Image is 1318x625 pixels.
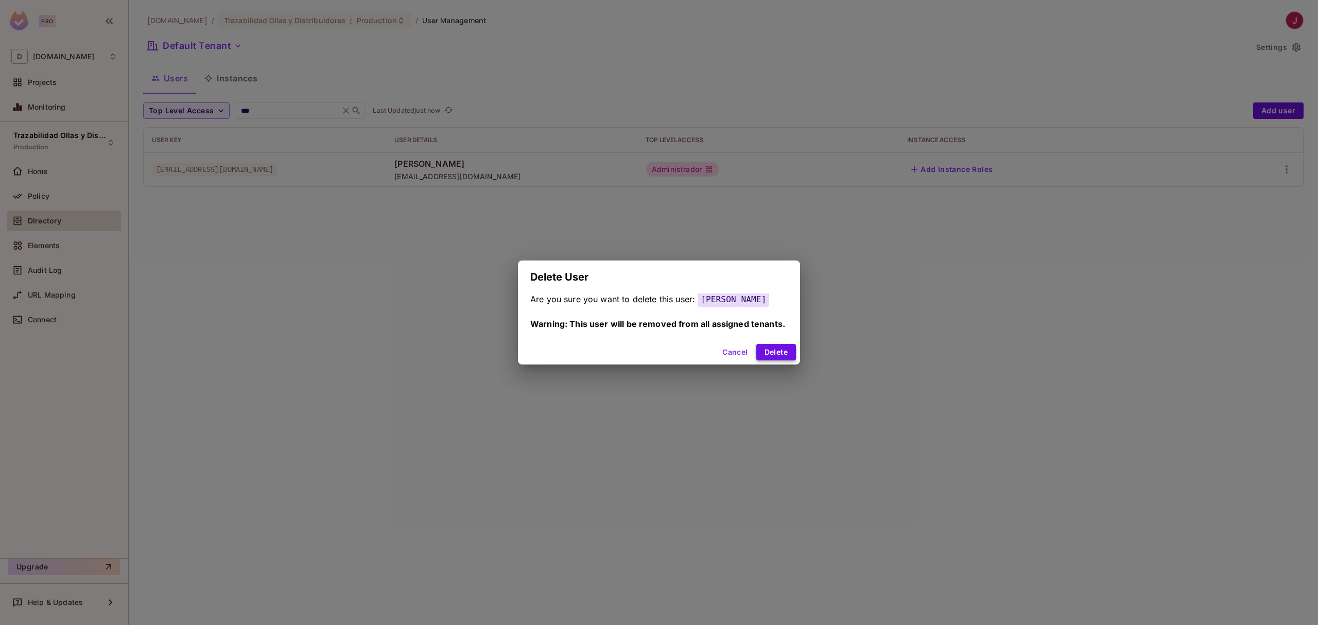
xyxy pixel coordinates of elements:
[698,292,769,307] span: [PERSON_NAME]
[718,344,752,360] button: Cancel
[530,319,785,329] span: Warning: This user will be removed from all assigned tenants.
[518,261,800,293] h2: Delete User
[756,344,796,360] button: Delete
[530,294,695,304] span: Are you sure you want to delete this user:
